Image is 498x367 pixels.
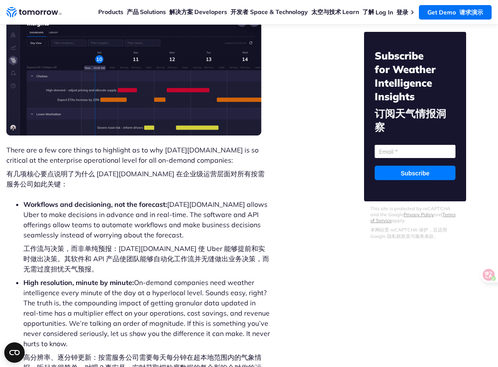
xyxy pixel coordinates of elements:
[231,8,248,16] font: 开发者
[404,212,434,217] a: Privacy Policy
[342,8,374,16] a: Learn 了解
[98,8,139,16] a: Products 产品
[419,5,492,20] a: Get Demo 请求演示
[370,212,455,223] a: Terms of Service
[127,8,139,16] font: 产品
[6,145,270,192] p: There are a few core things to highlight as to why [DATE][DOMAIN_NAME] is so critical at the ente...
[370,227,447,239] font: 本网站受 reCAPTCHA 保护，且适用 Google 隐私权政策与服务条款。
[375,145,455,158] input: Email *
[6,6,62,19] a: Home link
[23,244,269,273] font: 工作流与决策，而非单纯预报：[DATE][DOMAIN_NAME] 使 Uber 能够提前和实时做出决策。其软件和 API 产品使团队能够自动化工作流并无缝做出业务决策，而无需过度担忧天气预报。
[6,169,265,188] font: 有几项核心要点说明了为什么 [DATE][DOMAIN_NAME] 在企业级运营层面对所有按需服务公司如此关键：
[459,8,483,16] font: 请求演示
[375,49,455,137] h2: Subscribe for Weather Intelligence Insights
[362,8,374,16] font: 了解
[376,8,408,16] a: Log In 登录
[375,107,446,133] font: 订阅天气情报洞察
[140,8,193,16] a: Solutions 解决方案
[311,8,341,16] font: 太空与技术
[396,8,408,16] font: 登录
[23,278,134,287] strong: High resolution, minute by minute:
[23,199,270,277] li: [DATE][DOMAIN_NAME] allows Uber to make decisions in advance and in real-time. The software and A...
[4,342,25,363] button: Open CMP widget
[23,200,167,209] strong: Workflows and decisioning, not the forecast:
[375,166,455,180] input: Subscribe
[169,8,193,16] font: 解决方案
[194,8,248,16] a: Developers 开发者
[250,8,341,16] a: Space & Technology 太空与技术
[370,206,460,243] p: This site is protected by reCAPTCHA and the Google and apply.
